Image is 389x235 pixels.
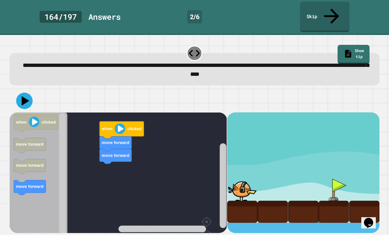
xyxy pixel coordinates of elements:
[102,153,130,158] text: move forward
[300,2,349,32] a: Skip
[102,126,113,131] text: when
[16,184,44,189] text: move forward
[361,209,382,228] iframe: chat widget
[88,11,121,23] div: Answer s
[16,119,27,124] text: when
[102,140,130,145] text: move forward
[338,45,370,64] a: Show tip
[40,11,82,23] div: 164 / 197
[16,142,44,147] text: move forward
[16,163,44,168] text: move forward
[10,112,227,233] div: Blockly Workspace
[128,126,142,131] text: clicked
[187,10,202,23] div: 2 / 6
[42,119,56,124] text: clicked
